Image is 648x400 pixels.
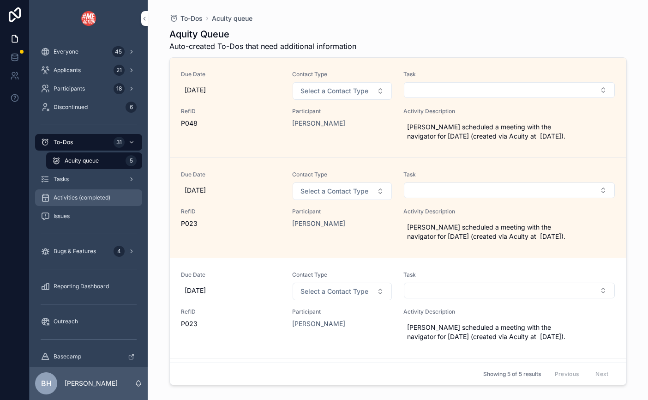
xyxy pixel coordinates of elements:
div: 5 [126,155,137,166]
span: Due Date [181,71,281,78]
span: [PERSON_NAME] scheduled a meeting with the navigator for [DATE] (created via Acuity at [DATE]). [407,122,612,141]
span: To-Dos [180,14,203,23]
span: RefID [181,108,281,115]
span: Participant [292,308,392,315]
a: Discontinued6 [35,99,142,115]
button: Select Button [293,283,392,300]
a: Applicants21 [35,62,142,79]
a: Everyone45 [35,43,142,60]
span: Select a Contact Type [300,86,368,96]
span: Select a Contact Type [300,287,368,296]
a: Tasks [35,171,142,188]
span: [PERSON_NAME] scheduled a meeting with the navigator for [DATE] (created via Acuity at [DATE]). [407,323,612,341]
span: Contact Type [292,171,392,178]
a: [PERSON_NAME] [292,319,345,328]
span: Activity Description [403,208,615,215]
span: Participant [292,108,392,115]
span: Activities (completed) [54,194,110,201]
span: Auto-created To-Dos that need additional information [169,41,356,52]
span: P023 [181,319,281,328]
span: Contact Type [292,271,392,279]
span: RefID [181,308,281,315]
p: [PERSON_NAME] [65,379,118,388]
button: Select Button [404,82,615,98]
a: Acuity queue5 [46,152,142,169]
a: Reporting Dashboard [35,278,142,295]
span: Everyone [54,48,78,55]
span: Due Date [181,171,281,178]
span: Acuity queue [65,157,99,164]
a: To-Dos [169,14,203,23]
a: Activities (completed) [35,189,142,206]
div: 18 [114,83,125,94]
span: [DATE] [185,286,277,295]
button: Select Button [293,82,392,100]
a: [PERSON_NAME] [292,119,345,128]
div: 45 [112,46,125,57]
span: Task [403,71,615,78]
span: [DATE] [185,186,277,195]
span: Contact Type [292,71,392,78]
span: P023 [181,219,281,228]
span: RefID [181,208,281,215]
a: [PERSON_NAME] [292,219,345,228]
span: Bugs & Features [54,248,96,255]
span: To-Dos [54,139,73,146]
button: Select Button [404,283,615,298]
span: Activity Description [403,308,615,315]
span: [PERSON_NAME] scheduled a meeting with the navigator for [DATE] (created via Acuity at [DATE]). [407,223,612,241]
div: 6 [126,102,137,113]
span: Basecamp [54,353,81,360]
span: Tasks [54,176,69,183]
span: Outreach [54,318,78,325]
span: Discontinued [54,103,88,111]
span: Applicants [54,67,81,74]
div: 4 [114,246,125,257]
a: Participants18 [35,80,142,97]
a: Bugs & Features4 [35,243,142,260]
a: To-Dos31 [35,134,142,151]
span: BH [41,378,52,389]
span: Issues [54,212,70,220]
span: Participants [54,85,85,92]
div: 31 [114,137,125,148]
span: Showing 5 of 5 results [483,370,541,378]
span: Participant [292,208,392,215]
span: Activity Description [403,108,615,115]
a: Issues [35,208,142,224]
button: Select Button [293,182,392,200]
span: Reporting Dashboard [54,283,109,290]
a: Acuity queue [212,14,252,23]
div: scrollable content [30,37,148,367]
span: Task [403,271,615,279]
span: Due Date [181,271,281,279]
a: Outreach [35,313,142,330]
h1: Aquity Queue [169,28,356,41]
span: [DATE] [185,85,277,95]
span: Select a Contact Type [300,187,368,196]
a: Basecamp [35,348,142,365]
img: App logo [81,11,96,26]
span: P048 [181,119,281,128]
div: 21 [114,65,125,76]
span: Task [403,171,615,178]
button: Select Button [404,182,615,198]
